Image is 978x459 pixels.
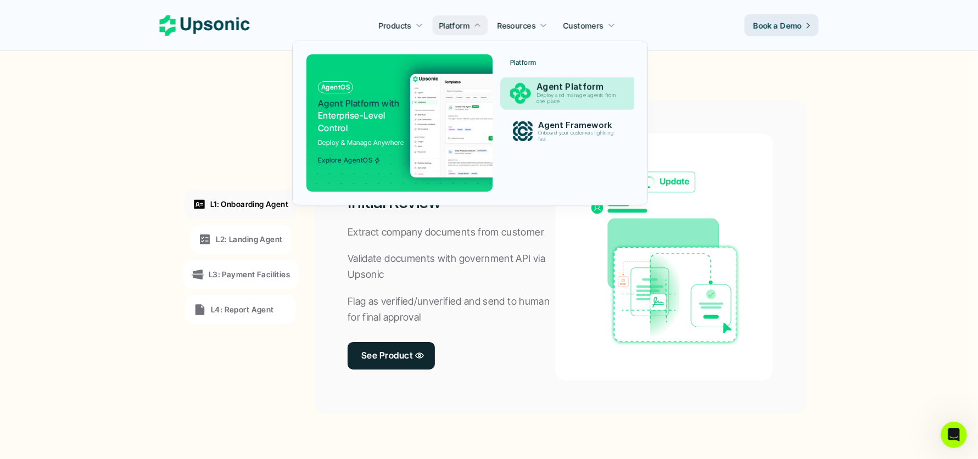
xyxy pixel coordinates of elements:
p: Platform [439,20,470,31]
p: Resources [498,20,536,31]
p: L2: Landing Agent [216,233,282,245]
p: Deploy and manage agents from one place [536,92,621,105]
iframe: Intercom live chat [941,422,967,448]
p: Extract company documents from customer [348,225,544,240]
p: L3: Payment Facilities [209,268,290,280]
p: See Product [361,348,412,363]
p: L1: Onboarding Agent [210,198,288,210]
p: Customers [563,20,604,31]
p: Onboard your customers lightning fast [538,130,618,142]
p: Platform [510,59,536,66]
a: Products [372,15,429,35]
a: Book a Demo [745,14,819,36]
p: Flag as verified/unverified and send to human for final approval [348,294,555,326]
a: See Product [348,342,435,370]
p: Explore AgentOS [318,156,372,164]
p: Products [379,20,411,31]
span: Agent Platform with [318,98,399,109]
p: Validate documents with government API via Upsonic [348,251,555,283]
p: L4: Report Agent [211,304,274,315]
p: Agent Framework [538,120,619,130]
a: AgentOSAgent Platform withEnterprise-Level ControlDeploy & Manage AnywhereExplore AgentOS [306,54,493,192]
span: Explore AgentOS [318,156,381,164]
p: Book a Demo [753,20,802,31]
p: Deploy & Manage Anywhere [318,137,404,148]
p: AgentOS [321,83,350,91]
p: Enterprise-Level Control [318,97,402,134]
p: Agent Platform [536,82,622,92]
